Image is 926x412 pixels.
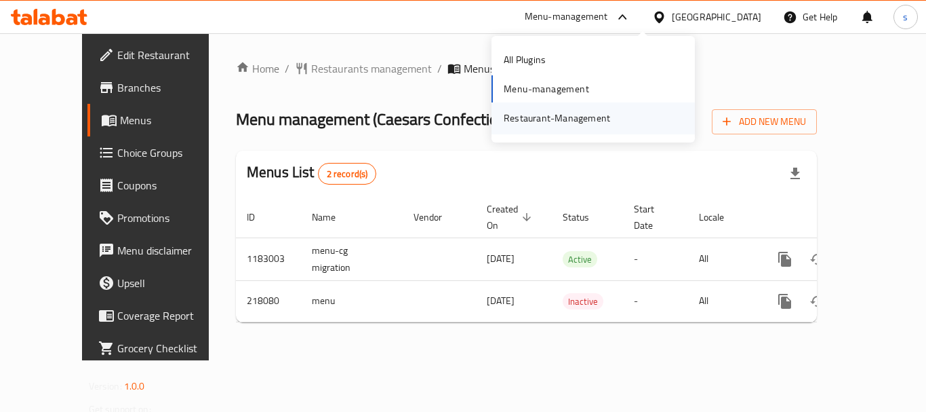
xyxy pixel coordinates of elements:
[117,47,226,63] span: Edit Restaurant
[117,210,226,226] span: Promotions
[301,238,403,280] td: menu-cg migration
[801,285,834,318] button: Change Status
[464,60,495,77] span: Menus
[688,280,758,322] td: All
[779,157,811,190] div: Export file
[563,293,603,310] div: Inactive
[903,10,908,24] span: s
[117,275,226,291] span: Upsell
[117,177,226,193] span: Coupons
[87,299,237,332] a: Coverage Report
[124,377,145,395] span: 1.0.0
[769,285,801,318] button: more
[758,197,910,238] th: Actions
[487,292,515,310] span: [DATE]
[318,163,377,185] div: Total records count
[236,280,301,322] td: 218080
[634,201,672,233] span: Start Date
[623,238,688,280] td: -
[236,60,279,77] a: Home
[712,109,817,134] button: Add New Menu
[437,60,442,77] li: /
[525,9,608,25] div: Menu-management
[87,332,237,364] a: Grocery Checklist
[87,39,237,71] a: Edit Restaurant
[117,307,226,324] span: Coverage Report
[699,209,742,225] span: Locale
[117,145,226,161] span: Choice Groups
[87,234,237,267] a: Menu disclaimer
[247,162,376,185] h2: Menus List
[120,112,226,128] span: Menus
[236,104,533,134] span: Menu management ( Caesars Confectionery )
[723,113,806,130] span: Add New Menu
[117,79,226,96] span: Branches
[117,242,226,259] span: Menu disclaimer
[87,169,237,202] a: Coupons
[87,104,237,136] a: Menus
[87,202,237,234] a: Promotions
[688,238,758,280] td: All
[623,280,688,322] td: -
[504,52,546,67] div: All Plugins
[295,60,432,77] a: Restaurants management
[87,267,237,299] a: Upsell
[563,209,607,225] span: Status
[487,201,536,233] span: Created On
[87,136,237,169] a: Choice Groups
[414,209,460,225] span: Vendor
[563,251,597,267] div: Active
[285,60,289,77] li: /
[247,209,273,225] span: ID
[87,71,237,104] a: Branches
[319,168,376,181] span: 2 record(s)
[504,111,610,126] div: Restaurant-Management
[563,252,597,267] span: Active
[236,238,301,280] td: 1183003
[301,280,403,322] td: menu
[563,294,603,310] span: Inactive
[801,243,834,276] button: Change Status
[236,197,910,322] table: enhanced table
[672,10,761,24] div: [GEOGRAPHIC_DATA]
[89,377,122,395] span: Version:
[312,209,353,225] span: Name
[487,250,515,267] span: [DATE]
[769,243,801,276] button: more
[117,340,226,356] span: Grocery Checklist
[311,60,432,77] span: Restaurants management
